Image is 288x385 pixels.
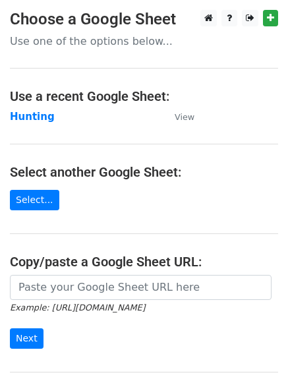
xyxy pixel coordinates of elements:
[10,164,278,180] h4: Select another Google Sheet:
[10,88,278,104] h4: Use a recent Google Sheet:
[175,112,194,122] small: View
[161,111,194,123] a: View
[10,303,145,312] small: Example: [URL][DOMAIN_NAME]
[10,190,59,210] a: Select...
[10,34,278,48] p: Use one of the options below...
[10,254,278,270] h4: Copy/paste a Google Sheet URL:
[10,111,55,123] a: Hunting
[10,10,278,29] h3: Choose a Google Sheet
[10,275,272,300] input: Paste your Google Sheet URL here
[10,328,43,349] input: Next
